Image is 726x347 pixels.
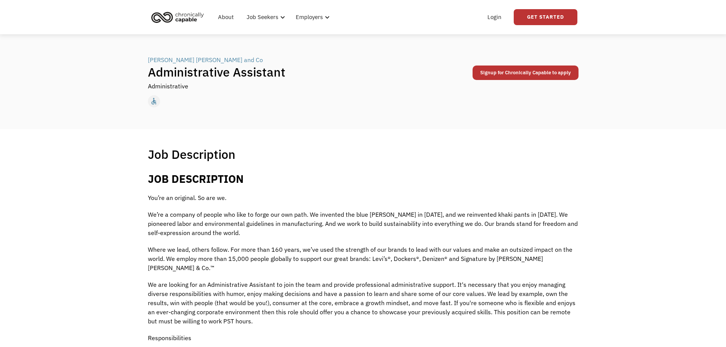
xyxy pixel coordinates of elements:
[148,82,188,91] div: Administrative
[242,5,287,29] div: Job Seekers
[148,55,265,64] a: [PERSON_NAME] [PERSON_NAME] and Co
[473,66,579,80] a: Signup for Chronically Capable to apply
[514,9,577,25] a: Get Started
[148,64,471,80] h1: Administrative Assistant
[148,172,244,186] b: JOB DESCRIPTION
[148,280,579,326] p: We are looking for an Administrative Assistant to join the team and provide professional administ...
[291,5,332,29] div: Employers
[148,245,579,272] p: Where we lead, others follow. For more than 160 years, we’ve used the strength of our brands to l...
[149,9,210,26] a: home
[150,96,158,107] div: accessible
[213,5,238,29] a: About
[148,147,236,162] h1: Job Description
[247,13,278,22] div: Job Seekers
[483,5,506,29] a: Login
[148,193,579,202] p: You’re an original. So are we.
[296,13,323,22] div: Employers
[148,210,579,237] p: We’re a company of people who like to forge our own path. We invented the blue [PERSON_NAME] in [...
[148,55,263,64] div: [PERSON_NAME] [PERSON_NAME] and Co
[148,333,579,342] p: Responsibilities
[149,9,206,26] img: Chronically Capable logo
